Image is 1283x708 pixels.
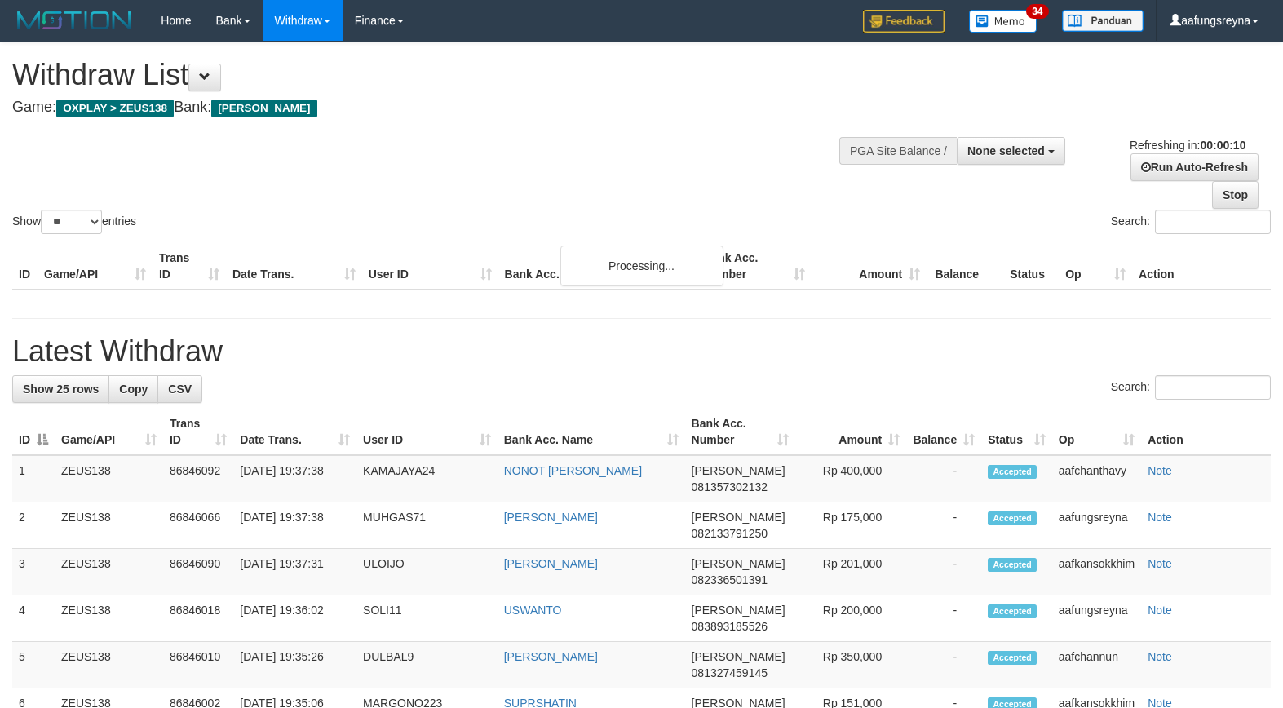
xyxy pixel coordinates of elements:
[498,243,697,290] th: Bank Acc. Name
[692,557,785,570] span: [PERSON_NAME]
[504,650,598,663] a: [PERSON_NAME]
[504,557,598,570] a: [PERSON_NAME]
[839,137,957,165] div: PGA Site Balance /
[56,100,174,117] span: OXPLAY > ZEUS138
[41,210,102,234] select: Showentries
[795,502,906,549] td: Rp 175,000
[988,558,1037,572] span: Accepted
[697,243,812,290] th: Bank Acc. Number
[163,502,233,549] td: 86846066
[1130,153,1259,181] a: Run Auto-Refresh
[906,595,981,642] td: -
[812,243,927,290] th: Amount
[1052,549,1141,595] td: aafkansokkhim
[1141,409,1271,455] th: Action
[692,511,785,524] span: [PERSON_NAME]
[906,642,981,688] td: -
[1130,139,1245,152] span: Refreshing in:
[1052,642,1141,688] td: aafchannun
[1148,511,1172,524] a: Note
[927,243,1003,290] th: Balance
[1052,455,1141,502] td: aafchanthavy
[55,642,163,688] td: ZEUS138
[1148,604,1172,617] a: Note
[226,243,362,290] th: Date Trans.
[55,595,163,642] td: ZEUS138
[1052,595,1141,642] td: aafungsreyna
[692,480,768,493] span: Copy 081357302132 to clipboard
[12,455,55,502] td: 1
[12,100,839,116] h4: Game: Bank:
[692,464,785,477] span: [PERSON_NAME]
[38,243,153,290] th: Game/API
[795,455,906,502] td: Rp 400,000
[988,651,1037,665] span: Accepted
[1148,557,1172,570] a: Note
[863,10,945,33] img: Feedback.jpg
[12,59,839,91] h1: Withdraw List
[233,409,356,455] th: Date Trans.: activate to sort column ascending
[12,549,55,595] td: 3
[1155,375,1271,400] input: Search:
[795,642,906,688] td: Rp 350,000
[1026,4,1048,19] span: 34
[692,573,768,586] span: Copy 082336501391 to clipboard
[988,511,1037,525] span: Accepted
[1003,243,1059,290] th: Status
[504,604,562,617] a: USWANTO
[12,595,55,642] td: 4
[560,246,723,286] div: Processing...
[55,455,163,502] td: ZEUS138
[1052,409,1141,455] th: Op: activate to sort column ascending
[356,595,498,642] td: SOLI11
[55,502,163,549] td: ZEUS138
[119,383,148,396] span: Copy
[163,595,233,642] td: 86846018
[685,409,796,455] th: Bank Acc. Number: activate to sort column ascending
[233,455,356,502] td: [DATE] 19:37:38
[12,243,38,290] th: ID
[108,375,158,403] a: Copy
[12,409,55,455] th: ID: activate to sort column descending
[504,511,598,524] a: [PERSON_NAME]
[1212,181,1259,209] a: Stop
[211,100,316,117] span: [PERSON_NAME]
[988,465,1037,479] span: Accepted
[362,243,498,290] th: User ID
[163,549,233,595] td: 86846090
[504,464,642,477] a: NONOT [PERSON_NAME]
[795,549,906,595] td: Rp 201,000
[23,383,99,396] span: Show 25 rows
[233,642,356,688] td: [DATE] 19:35:26
[906,409,981,455] th: Balance: activate to sort column ascending
[1148,464,1172,477] a: Note
[1200,139,1245,152] strong: 00:00:10
[795,595,906,642] td: Rp 200,000
[356,409,498,455] th: User ID: activate to sort column ascending
[157,375,202,403] a: CSV
[12,642,55,688] td: 5
[906,549,981,595] td: -
[163,642,233,688] td: 86846010
[233,549,356,595] td: [DATE] 19:37:31
[1059,243,1132,290] th: Op
[692,604,785,617] span: [PERSON_NAME]
[168,383,192,396] span: CSV
[163,409,233,455] th: Trans ID: activate to sort column ascending
[1052,502,1141,549] td: aafungsreyna
[906,502,981,549] td: -
[1132,243,1271,290] th: Action
[12,210,136,234] label: Show entries
[163,455,233,502] td: 86846092
[12,375,109,403] a: Show 25 rows
[969,10,1037,33] img: Button%20Memo.svg
[1155,210,1271,234] input: Search:
[233,502,356,549] td: [DATE] 19:37:38
[1148,650,1172,663] a: Note
[906,455,981,502] td: -
[233,595,356,642] td: [DATE] 19:36:02
[153,243,226,290] th: Trans ID
[1111,210,1271,234] label: Search:
[55,409,163,455] th: Game/API: activate to sort column ascending
[1111,375,1271,400] label: Search:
